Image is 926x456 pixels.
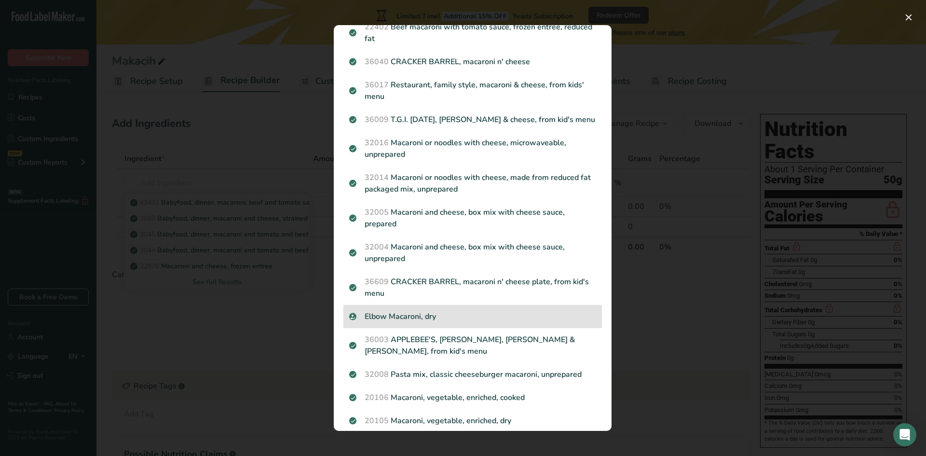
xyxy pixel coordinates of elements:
p: Macaroni and cheese, box mix with cheese sauce, unprepared [349,241,596,264]
span: 32008 [365,369,389,380]
span: 36003 [365,334,389,345]
div: Open Intercom Messenger [893,423,916,446]
span: 36040 [365,56,389,67]
p: APPLEBEE'S, [PERSON_NAME], [PERSON_NAME] & [PERSON_NAME], from kid's menu [349,334,596,357]
p: Macaroni, vegetable, enriched, dry [349,415,596,427]
span: 36017 [365,80,389,90]
p: Elbow Macaroni, dry [349,311,596,322]
span: 32014 [365,172,389,183]
p: Macaroni and cheese, box mix with cheese sauce, prepared [349,207,596,230]
p: CRACKER BARREL, macaroni n' cheese [349,56,596,68]
span: 20106 [365,392,389,403]
span: 22402 [365,22,389,32]
span: 32016 [365,138,389,148]
p: Restaurant, family style, macaroni & cheese, from kids' menu [349,79,596,102]
p: Pasta mix, classic cheeseburger macaroni, unprepared [349,369,596,380]
p: T.G.I. [DATE], [PERSON_NAME] & cheese, from kid's menu [349,114,596,125]
p: Macaroni or noodles with cheese, made from reduced fat packaged mix, unprepared [349,172,596,195]
span: 36609 [365,276,389,287]
p: Macaroni, vegetable, enriched, cooked [349,392,596,403]
p: Macaroni or noodles with cheese, microwaveable, unprepared [349,137,596,160]
span: 36009 [365,114,389,125]
p: CRACKER BARREL, macaroni n' cheese plate, from kid's menu [349,276,596,299]
span: 20105 [365,415,389,426]
p: Beef macaroni with tomato sauce, frozen entree, reduced fat [349,21,596,44]
span: 32004 [365,242,389,252]
span: 32005 [365,207,389,218]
